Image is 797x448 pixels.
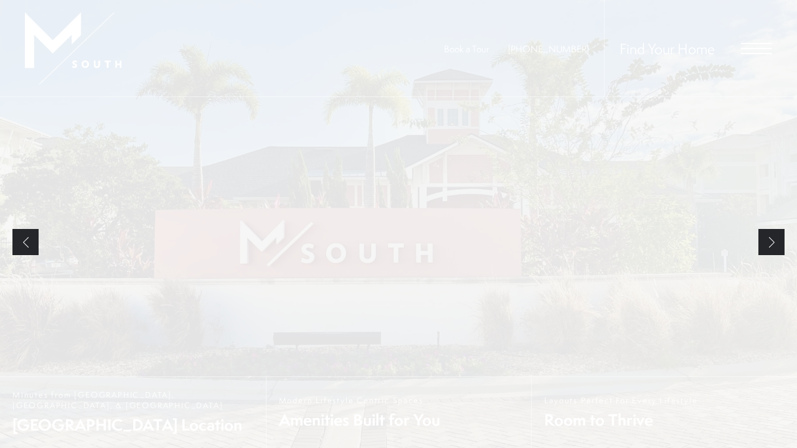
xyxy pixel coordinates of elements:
[508,42,589,55] a: Call Us at 813-570-8014
[544,409,697,431] span: Room to Thrive
[620,39,715,58] a: Find Your Home
[758,229,785,255] a: Next
[12,229,39,255] a: Previous
[544,395,697,406] span: Layouts Perfect For Every Lifestyle
[25,12,121,85] img: MSouth
[12,414,253,436] span: [GEOGRAPHIC_DATA] Location
[444,42,489,55] a: Book a Tour
[508,42,589,55] span: [PHONE_NUMBER]
[12,390,253,411] span: Minutes from [GEOGRAPHIC_DATA], [GEOGRAPHIC_DATA], & [GEOGRAPHIC_DATA]
[531,377,797,448] a: Layouts Perfect For Every Lifestyle
[741,43,772,54] button: Open Menu
[279,395,440,406] span: Modern Lifestyle Centric Spaces
[279,409,440,431] span: Amenities Built for You
[266,377,532,448] a: Modern Lifestyle Centric Spaces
